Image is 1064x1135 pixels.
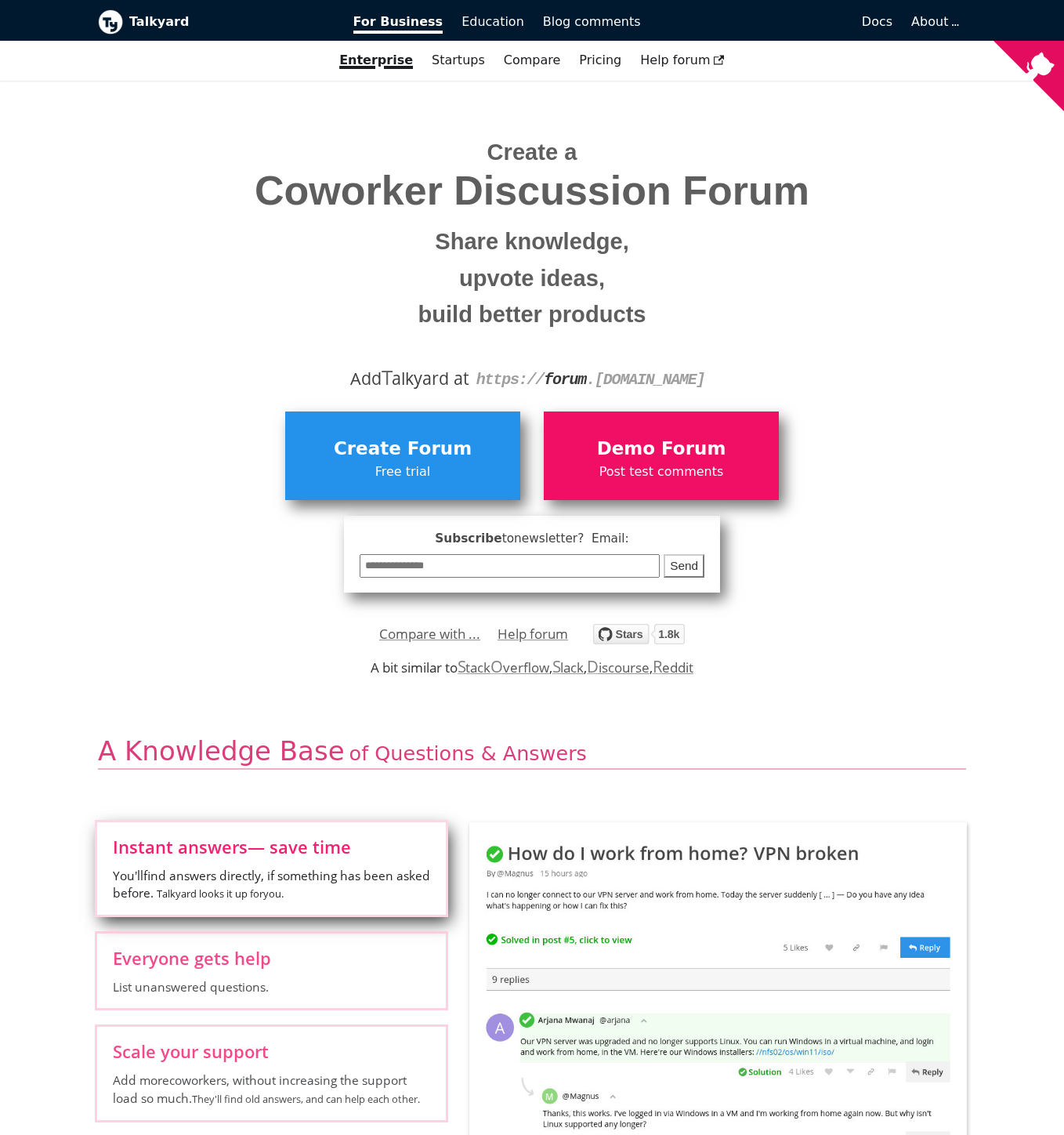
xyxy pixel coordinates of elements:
[631,47,734,74] a: Help forum
[293,462,512,482] span: Free trial
[461,14,524,29] span: Education
[113,978,430,995] span: List unanswered questions.
[664,554,704,578] button: Send
[458,655,466,677] span: S
[862,14,892,29] span: Docs
[110,296,954,333] small: build better products
[113,838,430,855] span: Instant answers — save time
[349,742,587,765] span: of Questions & Answers
[911,14,957,29] a: About
[192,1092,420,1106] small: They'll find old answers, and can help each other.
[129,12,331,32] b: Talkyard
[476,371,705,389] code: https:// . [DOMAIN_NAME]
[552,655,561,677] span: S
[570,47,631,74] a: Pricing
[640,53,725,67] span: Help forum
[113,1043,430,1060] span: Scale your support
[593,624,685,644] img: talkyard.svg
[98,9,123,34] img: Talkyard logo
[157,887,284,901] small: Talkyard looks it up for you .
[285,412,520,499] a: Create ForumFree trial
[360,529,704,549] span: Subscribe
[382,363,393,391] span: T
[110,260,954,297] small: upvote ideas,
[379,622,480,646] a: Compare with ...
[330,47,422,74] a: Enterprise
[110,365,954,392] div: Add alkyard at
[110,169,954,213] span: Coworker Discussion Forum
[587,658,649,676] a: Discourse
[653,658,693,676] a: Reddit
[487,140,577,165] span: Create a
[293,434,512,464] span: Create Forum
[498,622,568,646] a: Help forum
[552,462,771,482] span: Post test comments
[422,47,494,74] a: Startups
[344,9,453,35] a: For Business
[113,867,430,903] span: You'll find answers directly, if something has been asked before.
[502,531,629,546] span: to newsletter ? Email:
[544,412,779,499] a: Demo ForumPost test comments
[587,655,599,677] span: D
[458,658,549,676] a: StackOverflow
[593,626,685,649] a: Star debiki/talkyard on GitHub
[544,371,586,389] strong: forum
[113,949,430,966] span: Everyone gets help
[490,655,503,677] span: O
[113,1072,430,1108] span: Add more coworkers , without increasing the support load so much.
[504,53,561,67] a: Compare
[452,9,534,35] a: Education
[98,9,331,34] a: Talkyard logoTalkyard
[552,658,584,676] a: Slack
[650,9,903,35] a: Docs
[534,9,650,35] a: Blog comments
[552,434,771,464] span: Demo Forum
[543,14,641,29] span: Blog comments
[110,223,954,260] small: Share knowledge,
[98,734,966,770] h2: A Knowledge Base
[653,655,663,677] span: R
[353,14,443,34] span: For Business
